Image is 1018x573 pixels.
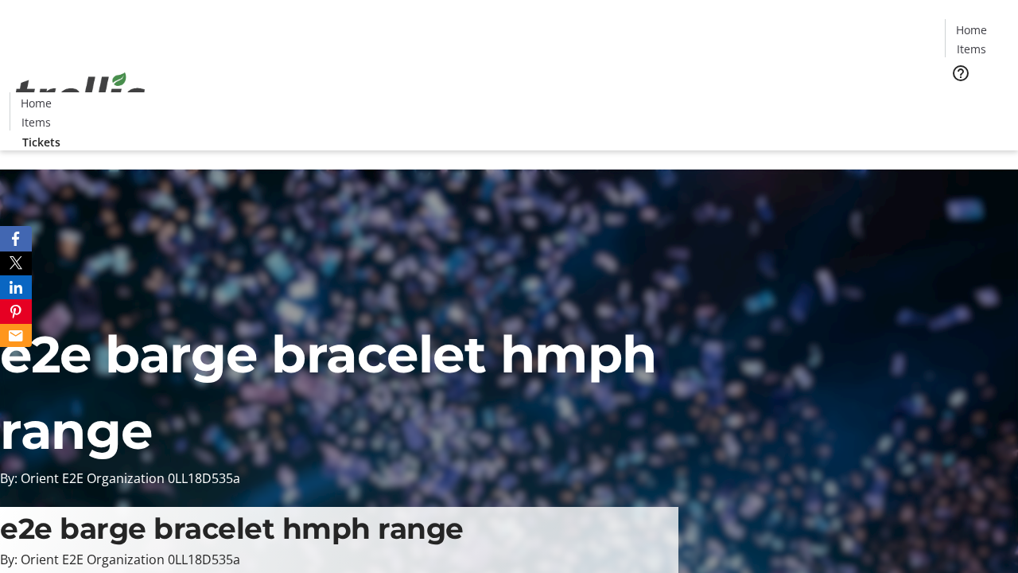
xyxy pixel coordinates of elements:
a: Tickets [945,92,1008,109]
span: Items [21,114,51,131]
span: Home [956,21,987,38]
a: Home [10,95,61,111]
a: Home [946,21,997,38]
a: Items [10,114,61,131]
a: Tickets [10,134,73,150]
span: Tickets [958,92,996,109]
span: Home [21,95,52,111]
img: Orient E2E Organization 0LL18D535a's Logo [10,55,151,134]
span: Tickets [22,134,60,150]
span: Items [957,41,986,57]
a: Items [946,41,997,57]
button: Help [945,57,977,89]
